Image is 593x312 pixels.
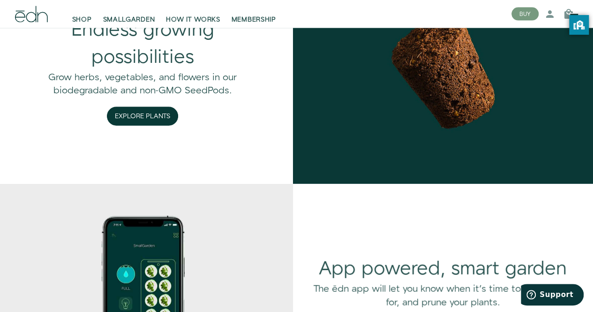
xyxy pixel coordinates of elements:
button: privacy banner [569,15,589,35]
a: SHOP [67,4,98,24]
div: Grow herbs, vegetables, and flowers in our biodegradable and non-GMO SeedPods. [29,71,257,98]
button: Explore Plants [107,107,178,126]
span: MEMBERSHIP [232,15,276,24]
span: SMALLGARDEN [103,15,155,24]
div: Endless growing possibilities [29,17,257,70]
span: HOW IT WORKS [166,15,220,24]
iframe: Opens a widget where you can find more information [521,284,584,307]
div: App powered, smart garden [312,256,575,282]
button: BUY [511,8,539,21]
a: MEMBERSHIP [226,4,282,24]
a: SMALLGARDEN [98,4,161,24]
span: SHOP [72,15,92,24]
a: HOW IT WORKS [160,4,225,24]
div: The ēdn app will let you know when it's time to water, care for, and prune your plants. [312,282,575,309]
